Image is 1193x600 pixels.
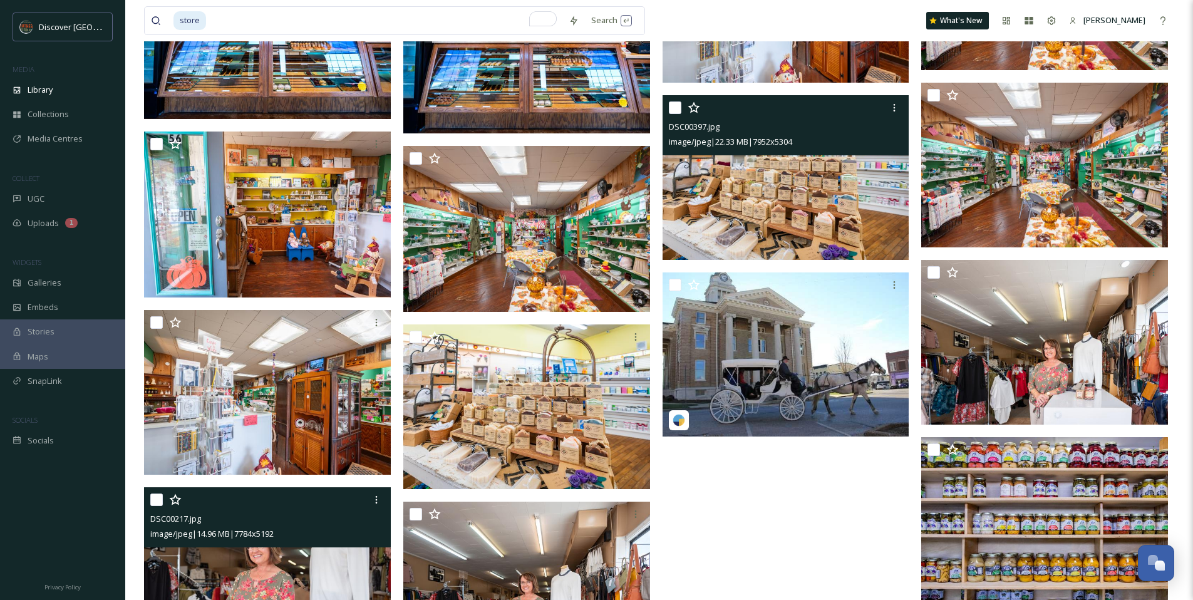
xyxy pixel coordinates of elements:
[28,277,61,289] span: Galleries
[44,579,81,594] a: Privacy Policy
[1063,8,1152,33] a: [PERSON_NAME]
[28,375,62,387] span: SnapLink
[669,136,792,147] span: image/jpeg | 22.33 MB | 7952 x 5304
[28,84,53,96] span: Library
[13,173,39,183] span: COLLECT
[28,217,59,229] span: Uploads
[663,272,909,437] img: visitduboiscounty_18240114961144902.jpg
[403,146,653,313] img: DSC00492.jpg
[585,8,638,33] div: Search
[173,11,206,29] span: store
[39,21,195,33] span: Discover [GEOGRAPHIC_DATA][US_STATE]
[13,415,38,425] span: SOCIALS
[403,324,650,489] img: DSC00396.jpg
[28,326,54,338] span: Stories
[921,83,1168,247] img: DSC00491.jpg
[144,132,393,298] img: DSC00483.jpg
[28,301,58,313] span: Embeds
[28,133,83,145] span: Media Centres
[673,414,685,427] img: snapsea-logo.png
[921,260,1168,425] img: DSC00213.jpg
[13,257,41,267] span: WIDGETS
[150,528,274,539] span: image/jpeg | 14.96 MB | 7784 x 5192
[65,218,78,228] div: 1
[669,121,720,132] span: DSC00397.jpg
[20,21,33,33] img: SIN-logo.svg
[1138,545,1174,581] button: Open Chat
[144,310,391,475] img: DSC00489.jpg
[44,583,81,591] span: Privacy Policy
[663,95,909,260] img: DSC00397.jpg
[28,435,54,447] span: Socials
[13,65,34,74] span: MEDIA
[28,108,69,120] span: Collections
[1083,14,1145,26] span: [PERSON_NAME]
[207,7,562,34] input: To enrich screen reader interactions, please activate Accessibility in Grammarly extension settings
[28,193,44,205] span: UGC
[150,513,201,524] span: DSC00217.jpg
[926,12,989,29] a: What's New
[28,351,48,363] span: Maps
